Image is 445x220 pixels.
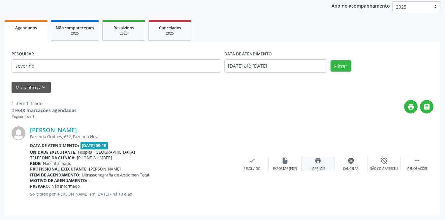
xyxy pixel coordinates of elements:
[30,178,87,183] b: Motivo de agendamento:
[273,167,297,171] div: Exportar (PDF)
[30,161,42,166] b: Rede:
[248,157,256,164] i: check
[12,59,221,73] input: Nome, CNS
[30,155,76,161] b: Telefone da clínica:
[347,157,355,164] i: cancel
[380,157,388,164] i: alarm_off
[78,149,135,155] span: Hospital [GEOGRAPHIC_DATA]
[310,167,325,171] div: Imprimir
[404,100,418,113] button: print
[12,100,77,107] div: 1 item filtrado
[413,157,421,164] i: 
[12,49,34,59] label: PESQUISAR
[89,166,121,172] span: [PERSON_NAME]
[30,126,77,134] a: [PERSON_NAME]
[51,183,80,189] span: Não informado
[30,183,50,189] b: Preparo:
[243,167,260,171] div: Resolvido
[12,114,77,119] div: Página 1 de 1
[15,25,37,31] span: Agendados
[107,31,140,36] div: 2025
[30,149,77,155] b: Unidade executante:
[12,82,51,93] button: Mais filtroskeyboard_arrow_down
[43,161,71,166] span: Não informado
[224,49,272,59] label: DATA DE ATENDIMENTO
[343,167,359,171] div: Cancelar
[153,31,186,36] div: 2025
[77,155,112,161] span: [PHONE_NUMBER]
[30,143,79,148] b: Data de atendimento:
[30,134,236,140] div: Fazenda Grotoes, 632, Fazenda Nova
[423,103,430,110] i: 
[281,157,289,164] i: insert_drive_file
[314,157,322,164] i: print
[420,100,433,113] button: 
[17,107,77,113] strong: 548 marcações agendadas
[80,142,108,149] span: [DATE] 09:10
[407,103,415,110] i: print
[56,25,94,31] span: Não compareceram
[40,84,47,91] i: keyboard_arrow_down
[224,59,327,73] input: Selecione um intervalo
[89,178,90,183] span: .
[12,126,25,140] img: img
[30,166,88,172] b: Profissional executante:
[12,107,77,114] div: de
[113,25,134,31] span: Resolvidos
[370,167,398,171] div: Não compareceu
[159,25,181,31] span: Cancelados
[82,172,149,178] span: Ultrassonografia de Abdomen Total
[30,172,80,178] b: Item de agendamento:
[331,60,351,72] button: Filtrar
[332,1,390,10] p: Ano de acompanhamento
[406,167,428,171] div: Menos ações
[56,31,94,36] div: 2025
[30,191,236,197] p: Solicitado por [PERSON_NAME] em [DATE] - há 10 dias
